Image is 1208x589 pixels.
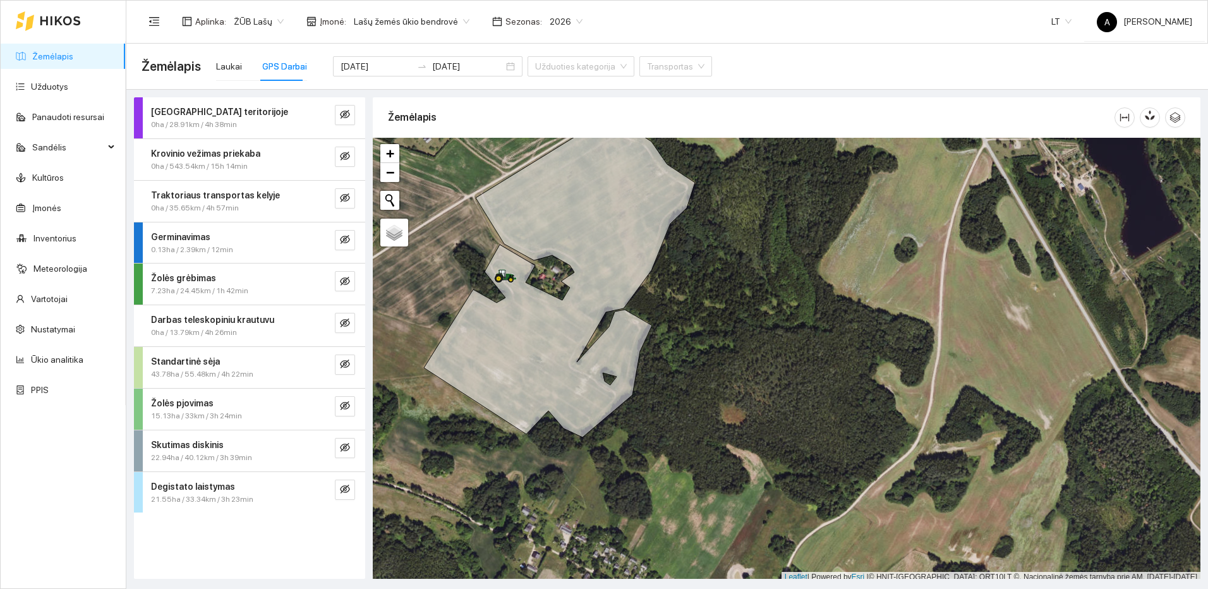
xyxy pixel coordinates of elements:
a: PPIS [31,385,49,395]
span: − [386,164,394,180]
div: [GEOGRAPHIC_DATA] teritorijoje0ha / 28.91km / 4h 38mineye-invisible [134,97,365,138]
span: shop [306,16,317,27]
span: swap-right [417,61,427,71]
a: Esri [852,573,865,581]
span: column-width [1115,112,1134,123]
button: eye-invisible [335,313,355,333]
span: to [417,61,427,71]
div: | Powered by © HNIT-[GEOGRAPHIC_DATA]; ORT10LT ©, Nacionalinė žemės tarnyba prie AM, [DATE]-[DATE] [782,572,1200,583]
a: Leaflet [785,573,807,581]
a: Meteorologija [33,264,87,274]
span: eye-invisible [340,109,350,121]
a: Nustatymai [31,324,75,334]
div: Krovinio vežimas priekaba0ha / 543.54km / 15h 14mineye-invisible [134,139,365,180]
strong: Traktoriaus transportas kelyje [151,190,280,200]
span: eye-invisible [340,234,350,246]
a: Ūkio analitika [31,355,83,365]
div: GPS Darbai [262,59,307,73]
span: eye-invisible [340,151,350,163]
span: eye-invisible [340,318,350,330]
strong: Krovinio vežimas priekaba [151,149,260,159]
button: eye-invisible [335,438,355,458]
a: Zoom out [380,163,399,182]
span: 0ha / 35.65km / 4h 57min [151,202,239,214]
button: eye-invisible [335,230,355,250]
button: eye-invisible [335,480,355,500]
span: eye-invisible [340,193,350,205]
button: eye-invisible [335,271,355,291]
span: 21.55ha / 33.34km / 3h 23min [151,494,253,506]
strong: Degistato laistymas [151,482,235,492]
span: 7.23ha / 24.45km / 1h 42min [151,285,248,297]
span: Žemėlapis [142,56,201,76]
span: eye-invisible [340,401,350,413]
button: eye-invisible [335,355,355,375]
a: Vartotojai [31,294,68,304]
a: Panaudoti resursai [32,112,104,122]
span: A [1104,12,1110,32]
span: 0ha / 28.91km / 4h 38min [151,119,237,131]
strong: Germinavimas [151,232,210,242]
span: 0ha / 13.79km / 4h 26min [151,327,237,339]
span: Sezonas : [505,15,542,28]
span: 22.94ha / 40.12km / 3h 39min [151,452,252,464]
span: eye-invisible [340,359,350,371]
span: [PERSON_NAME] [1097,16,1192,27]
button: eye-invisible [335,396,355,416]
span: ŽŪB Lašų [234,12,284,31]
div: Skutimas diskinis22.94ha / 40.12km / 3h 39mineye-invisible [134,430,365,471]
strong: [GEOGRAPHIC_DATA] teritorijoje [151,107,288,117]
span: | [867,573,869,581]
span: eye-invisible [340,442,350,454]
span: Sandėlis [32,135,104,160]
span: LT [1051,12,1072,31]
a: Žemėlapis [32,51,73,61]
strong: Standartinė sėja [151,356,220,367]
span: 15.13ha / 33km / 3h 24min [151,410,242,422]
a: Kultūros [32,173,64,183]
span: + [386,145,394,161]
button: eye-invisible [335,105,355,125]
div: Degistato laistymas21.55ha / 33.34km / 3h 23mineye-invisible [134,472,365,513]
div: Standartinė sėja43.78ha / 55.48km / 4h 22mineye-invisible [134,347,365,388]
input: Pabaigos data [432,59,504,73]
div: Darbas teleskopiniu krautuvu0ha / 13.79km / 4h 26mineye-invisible [134,305,365,346]
a: Įmonės [32,203,61,213]
span: calendar [492,16,502,27]
span: Aplinka : [195,15,226,28]
span: 2026 [550,12,583,31]
a: Zoom in [380,144,399,163]
a: Layers [380,219,408,246]
span: Įmonė : [320,15,346,28]
div: Žemėlapis [388,99,1114,135]
button: eye-invisible [335,147,355,167]
span: menu-fold [148,16,160,27]
span: 0.13ha / 2.39km / 12min [151,244,233,256]
span: 43.78ha / 55.48km / 4h 22min [151,368,253,380]
strong: Žolės grėbimas [151,273,216,283]
span: eye-invisible [340,276,350,288]
a: Inventorius [33,233,76,243]
span: Lašų žemės ūkio bendrovė [354,12,469,31]
span: eye-invisible [340,484,350,496]
button: column-width [1114,107,1135,128]
div: Laukai [216,59,242,73]
div: Traktoriaus transportas kelyje0ha / 35.65km / 4h 57mineye-invisible [134,181,365,222]
button: eye-invisible [335,188,355,209]
a: Užduotys [31,82,68,92]
div: Žolės pjovimas15.13ha / 33km / 3h 24mineye-invisible [134,389,365,430]
div: Germinavimas0.13ha / 2.39km / 12mineye-invisible [134,222,365,264]
strong: Skutimas diskinis [151,440,224,450]
span: layout [182,16,192,27]
div: Žolės grėbimas7.23ha / 24.45km / 1h 42mineye-invisible [134,264,365,305]
button: menu-fold [142,9,167,34]
strong: Darbas teleskopiniu krautuvu [151,315,274,325]
strong: Žolės pjovimas [151,398,214,408]
span: 0ha / 543.54km / 15h 14min [151,161,248,173]
button: Initiate a new search [380,191,399,210]
input: Pradžios data [341,59,412,73]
